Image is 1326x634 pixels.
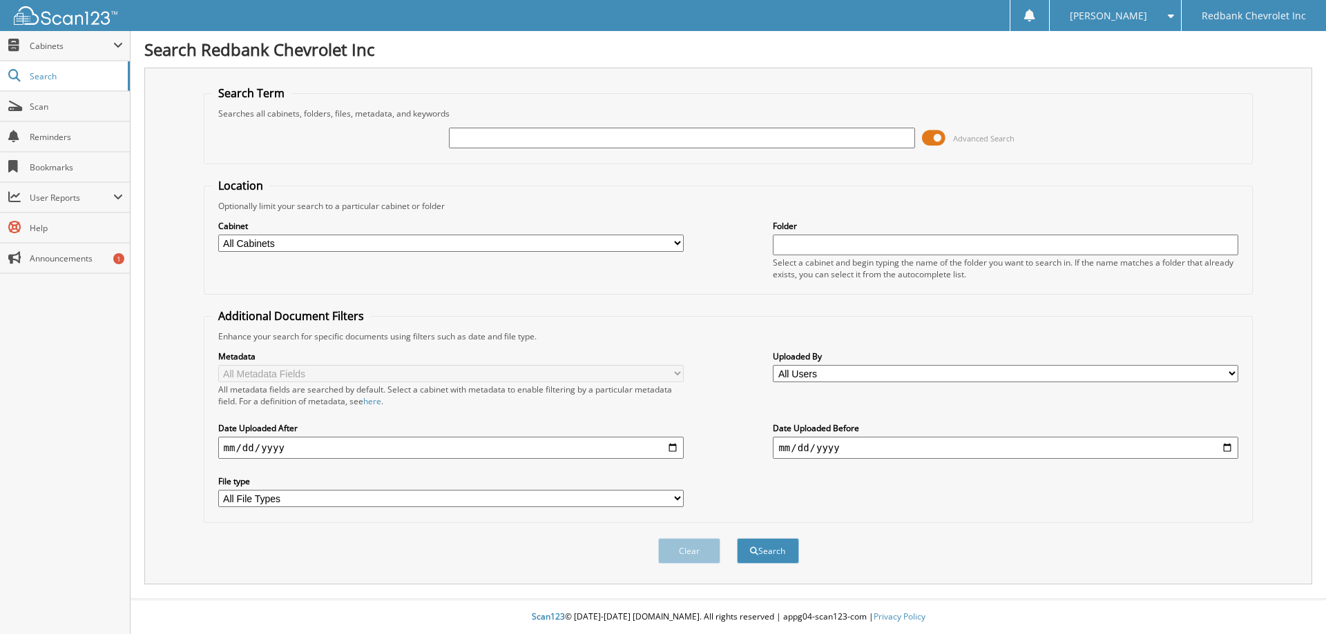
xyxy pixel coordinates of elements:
div: Searches all cabinets, folders, files, metadata, and keywords [211,108,1246,119]
span: Cabinets [30,40,113,52]
div: All metadata fields are searched by default. Select a cabinet with metadata to enable filtering b... [218,384,684,407]
div: © [DATE]-[DATE] [DOMAIN_NAME]. All rights reserved | appg04-scan123-com | [131,600,1326,634]
label: Metadata [218,350,684,362]
div: 1 [113,253,124,264]
span: User Reports [30,192,113,204]
img: scan123-logo-white.svg [14,6,117,25]
a: here [363,395,381,407]
div: Optionally limit your search to a particular cabinet or folder [211,200,1246,212]
span: Scan123 [532,611,565,622]
a: Privacy Policy [874,611,925,622]
legend: Additional Document Filters [211,308,371,324]
span: Search [30,70,121,82]
label: Cabinet [218,220,684,232]
span: [PERSON_NAME] [1070,12,1147,20]
label: Folder [773,220,1238,232]
label: File type [218,475,684,487]
button: Clear [658,538,720,564]
span: Scan [30,101,123,112]
div: Enhance your search for specific documents using filters such as date and file type. [211,330,1246,342]
h1: Search Redbank Chevrolet Inc [144,38,1312,61]
span: Reminders [30,131,123,143]
label: Date Uploaded Before [773,422,1238,434]
label: Uploaded By [773,350,1238,362]
span: Help [30,222,123,234]
button: Search [737,538,799,564]
legend: Location [211,178,270,193]
label: Date Uploaded After [218,422,684,434]
span: Advanced Search [953,133,1015,143]
span: Bookmarks [30,161,123,173]
input: end [773,437,1238,459]
div: Select a cabinet and begin typing the name of the folder you want to search in. If the name match... [773,257,1238,280]
legend: Search Term [211,86,291,101]
span: Announcements [30,252,123,264]
input: start [218,437,684,459]
span: Redbank Chevrolet Inc [1202,12,1306,20]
